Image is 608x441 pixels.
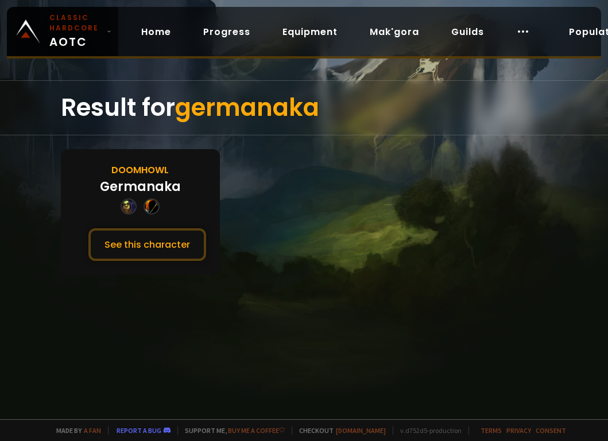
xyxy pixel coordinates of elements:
a: Guilds [442,20,493,44]
span: AOTC [49,13,102,50]
a: Privacy [506,426,531,435]
div: Result for [61,81,547,135]
a: Mak'gora [361,20,428,44]
span: v. d752d5 - production [393,426,462,435]
span: Checkout [292,426,386,435]
a: a fan [84,426,101,435]
a: Classic HardcoreAOTC [7,7,118,56]
span: Support me, [177,426,285,435]
span: Made by [49,426,101,435]
a: Home [132,20,180,44]
a: Buy me a coffee [228,426,285,435]
span: germanaka [175,91,319,124]
a: [DOMAIN_NAME] [336,426,386,435]
a: Equipment [273,20,347,44]
a: Report a bug [117,426,161,435]
a: Consent [536,426,566,435]
small: Classic Hardcore [49,13,102,33]
a: Terms [481,426,502,435]
button: See this character [88,228,206,261]
a: Progress [194,20,260,44]
div: Germanaka [100,177,181,196]
div: Doomhowl [111,163,169,177]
